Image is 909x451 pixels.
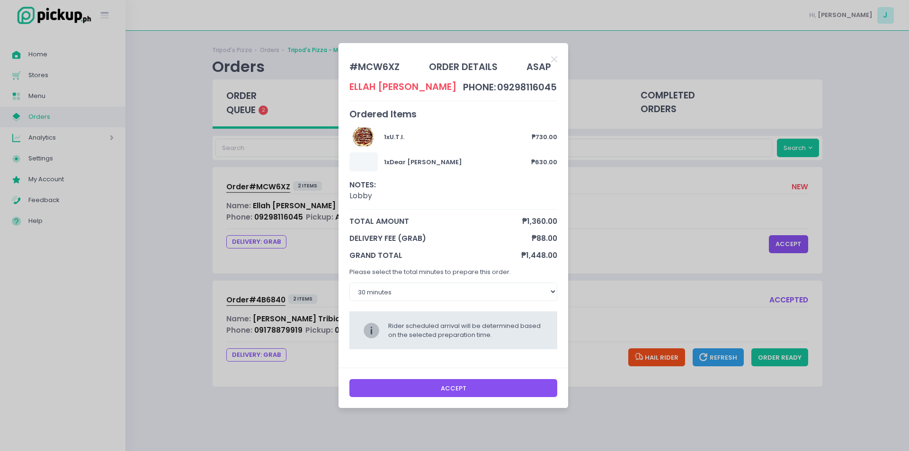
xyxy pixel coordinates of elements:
[429,60,498,74] div: order details
[349,216,523,227] span: total amount
[349,107,558,121] div: Ordered Items
[551,54,557,63] button: Close
[522,216,557,227] span: ₱1,360.00
[349,379,558,397] button: Accept
[532,233,557,244] span: ₱88.00
[521,250,557,261] span: ₱1,448.00
[463,80,497,95] td: phone:
[349,267,558,277] p: Please select the total minutes to prepare this order.
[349,250,522,261] span: grand total
[349,80,456,94] div: Ellah [PERSON_NAME]
[526,60,551,74] div: ASAP
[349,60,400,74] div: # MCW6XZ
[349,233,532,244] span: delivery fee (grab)
[497,81,557,94] span: 09298116045
[388,321,544,340] div: Rider scheduled arrival will be determined based on the selected preparation time.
